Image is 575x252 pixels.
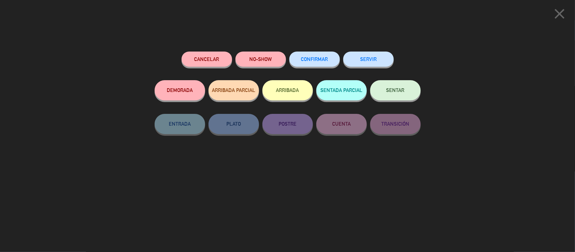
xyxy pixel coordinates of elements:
button: close [549,5,570,25]
button: SENTADA PARCIAL [316,80,367,100]
button: ENTRADA [155,114,205,134]
button: ARRIBADA PARCIAL [209,80,259,100]
button: SENTAR [370,80,421,100]
button: PLATO [209,114,259,134]
button: TRANSICIÓN [370,114,421,134]
button: CONFIRMAR [289,52,340,67]
button: Cancelar [182,52,232,67]
i: close [551,5,568,22]
button: POSTRE [262,114,313,134]
button: ARRIBADA [262,80,313,100]
button: NO-SHOW [235,52,286,67]
span: CONFIRMAR [301,56,328,62]
button: SERVIR [343,52,394,67]
button: CUENTA [316,114,367,134]
span: SENTAR [386,87,405,93]
button: DEMORADA [155,80,205,100]
span: ARRIBADA PARCIAL [212,87,255,93]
